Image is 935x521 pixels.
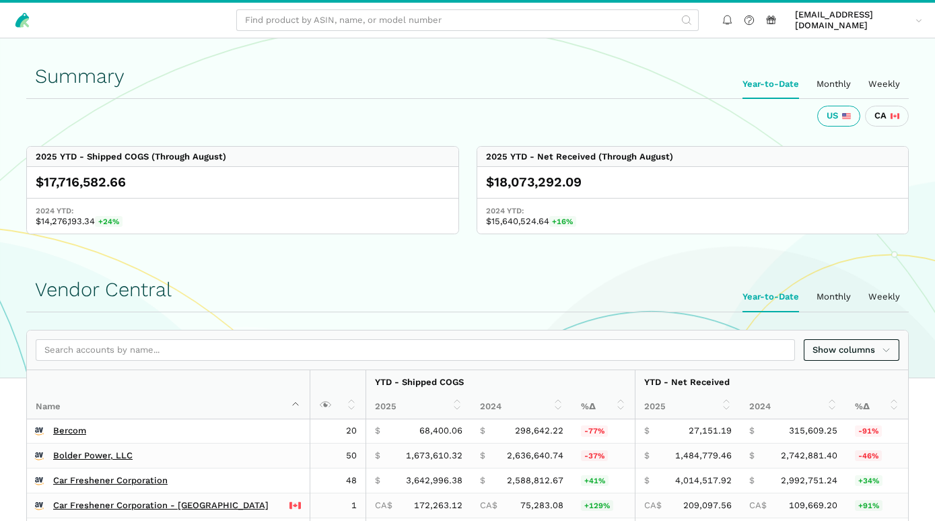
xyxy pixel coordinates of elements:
span: $ [375,450,380,461]
th: : activate to sort column ascending [310,370,366,419]
h1: Vendor Central [35,279,900,301]
a: Show columns [804,339,899,361]
a: Car Freshener Corporation - [GEOGRAPHIC_DATA] [53,500,269,511]
span: 2,636,640.74 [507,450,563,461]
ui-tab: Weekly [860,283,909,311]
th: 2025: activate to sort column ascending [635,394,740,419]
td: 90.66% [846,493,908,518]
span: -91% [855,425,882,436]
span: CA$ [749,500,767,511]
td: -36.52% [572,444,635,468]
td: 50 [310,444,366,468]
th: %Δ: activate to sort column ascending [572,394,635,419]
span: Show columns [812,343,891,357]
th: 2024: activate to sort column ascending [471,394,572,419]
span: +16% [549,216,577,227]
td: 20 [310,419,366,444]
span: [EMAIL_ADDRESS][DOMAIN_NAME] [795,9,911,32]
td: -45.87% [846,444,908,468]
ui-tab: Monthly [808,70,860,98]
span: CA [874,110,887,121]
span: 2024 YTD: [36,205,450,216]
span: +129% [581,500,613,511]
span: 68,400.06 [419,425,462,436]
span: $ [749,475,755,486]
th: 2024: activate to sort column ascending [740,394,846,419]
span: 4,014,517.92 [675,475,732,486]
span: 2,742,881.40 [781,450,837,461]
td: 128.82% [572,493,635,518]
span: -77% [581,425,608,436]
span: +24% [95,216,123,227]
strong: YTD - Net Received [644,377,730,387]
div: 2025 YTD - Shipped COGS (Through August) [36,151,226,162]
span: $ [480,475,485,486]
span: 75,283.08 [520,500,563,511]
td: -77.10% [572,419,635,444]
th: %Δ: activate to sort column ascending [846,394,908,419]
span: -46% [855,450,882,461]
a: Bercom [53,425,86,436]
span: 1,673,610.32 [406,450,462,461]
span: +41% [581,475,609,486]
strong: YTD - Shipped COGS [375,377,464,387]
td: -91.40% [846,419,908,444]
th: Name : activate to sort column descending [27,370,310,419]
span: 172,263.12 [414,500,462,511]
span: $ [749,425,755,436]
span: CA$ [480,500,497,511]
span: $ [644,450,650,461]
span: $15,640,524.64 [486,216,900,227]
span: -37% [581,450,608,461]
td: 40.72% [572,468,635,493]
a: [EMAIL_ADDRESS][DOMAIN_NAME] [791,7,927,34]
span: $ [749,450,755,461]
img: 226-united-states-3a775d967d35a21fe9d819e24afa6dfbf763e8f1ec2e2b5a04af89618ae55acb.svg [842,112,851,120]
span: +34% [855,475,882,486]
div: 2025 YTD - Net Received (Through August) [486,151,673,162]
span: 209,097.56 [683,500,732,511]
span: $ [480,450,485,461]
ui-tab: Year-to-Date [734,283,808,311]
div: $18,073,292.09 [486,174,900,191]
input: Find product by ASIN, name, or model number [236,9,699,32]
span: $ [644,425,650,436]
span: CA$ [375,500,392,511]
div: $17,716,582.66 [36,174,450,191]
span: US [827,110,838,121]
a: Bolder Power, LLC [53,450,133,461]
span: 2,588,812.67 [507,475,563,486]
ui-tab: Monthly [808,283,860,311]
span: 298,642.22 [515,425,563,436]
ui-tab: Year-to-Date [734,70,808,98]
input: Search accounts by name... [36,339,795,361]
span: 27,151.19 [689,425,732,436]
span: 315,609.25 [789,425,837,436]
span: $ [375,425,380,436]
span: 109,669.20 [789,500,837,511]
span: $ [375,475,380,486]
span: 2024 YTD: [486,205,900,216]
span: 1,484,779.46 [675,450,732,461]
img: 243-canada-6dcbff6b5ddfbc3d576af9e026b5d206327223395eaa30c1e22b34077c083801.svg [891,112,899,120]
td: 34.14% [846,468,908,493]
img: 243-canada-6dcbff6b5ddfbc3d576af9e026b5d206327223395eaa30c1e22b34077c083801.svg [289,500,300,511]
span: 3,642,996.38 [406,475,462,486]
h1: Summary [35,65,900,88]
td: 48 [310,468,366,493]
span: CA$ [644,500,662,511]
span: 2,992,751.24 [781,475,837,486]
td: 1 [310,493,366,518]
span: $ [644,475,650,486]
ui-tab: Weekly [860,70,909,98]
a: Car Freshener Corporation [53,475,168,486]
span: +91% [855,500,882,511]
th: 2025: activate to sort column ascending [366,394,471,419]
span: $14,276,193.34 [36,216,450,227]
span: $ [480,425,485,436]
